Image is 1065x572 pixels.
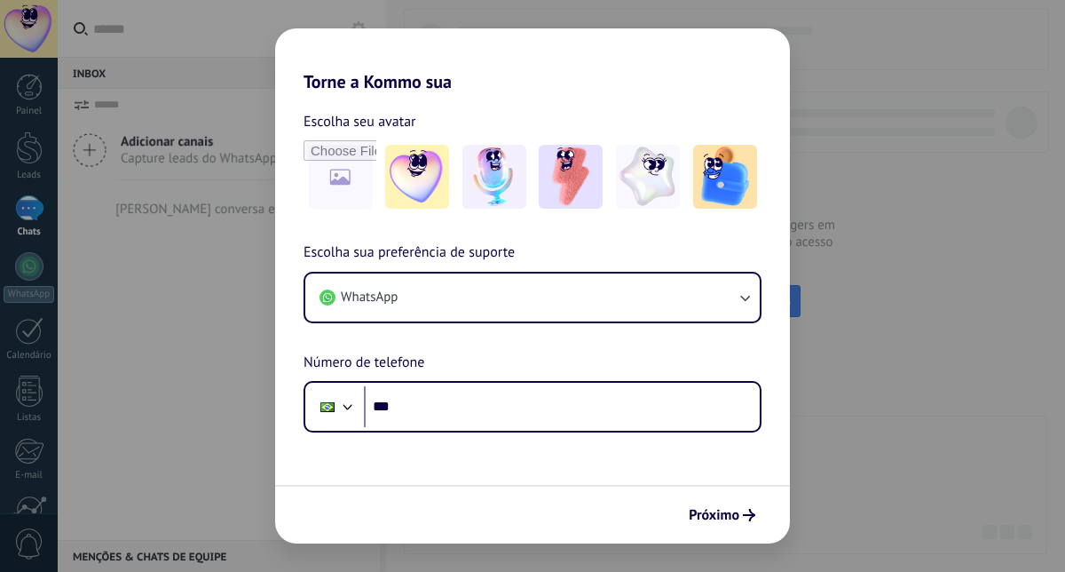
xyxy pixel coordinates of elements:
span: WhatsApp [341,289,398,306]
span: Escolha sua preferência de suporte [304,242,515,265]
div: Brazil: + 55 [311,388,344,425]
span: Próximo [689,509,739,521]
img: -1.jpeg [385,145,449,209]
img: -3.jpeg [539,145,603,209]
span: Número de telefone [304,352,424,375]
img: -4.jpeg [616,145,680,209]
button: WhatsApp [305,274,760,322]
span: Escolha seu avatar [304,110,416,133]
img: -5.jpeg [693,145,757,209]
h2: Torne a Kommo sua [275,28,790,92]
img: -2.jpeg [462,145,526,209]
button: Próximo [681,500,763,530]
